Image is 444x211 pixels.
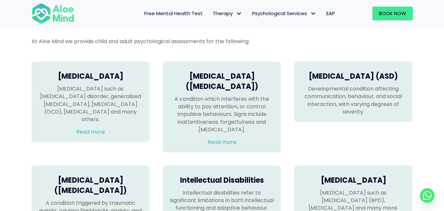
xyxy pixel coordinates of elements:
span: Free Mental Health Test [144,10,203,17]
a: EAP [321,7,340,20]
a: Psychological ServicesPsychological Services: submenu [247,7,321,20]
span: Therapy [213,10,242,17]
p: Developmental condition affecting communication, behaviour, and social interaction, with varying ... [301,85,406,116]
a: Book Now [372,7,413,20]
p: At Aloe Mind we provide child and adult psychological assessments for the following: [32,38,413,45]
h4: Intellectual Disabilities [169,175,274,186]
nav: Menu [83,7,340,20]
h4: [MEDICAL_DATA] ([MEDICAL_DATA]) [169,71,274,92]
p: [MEDICAL_DATA] such as [MEDICAL_DATA] disorder, generalised [MEDICAL_DATA], [MEDICAL_DATA] (OCD),... [38,85,143,123]
span: Therapy: submenu [234,9,244,18]
a: Whatsapp [420,188,434,203]
a: Read more [76,128,105,136]
a: TherapyTherapy: submenu [208,7,247,20]
h4: [MEDICAL_DATA] [301,175,406,186]
h4: [MEDICAL_DATA] [38,71,143,82]
span: Psychological Services: submenu [309,9,318,18]
span: Book Now [379,10,406,17]
h4: [MEDICAL_DATA] (ASD) [301,71,406,82]
a: Free Mental Health Test [139,7,208,20]
p: A condition which interferes with the ability to pay attention, or control impulsive behaviours. ... [169,95,274,133]
a: Read more [208,138,236,146]
img: Aloe mind Logo [32,3,74,24]
span: Psychological Services [252,10,316,17]
span: EAP [326,10,335,17]
h4: [MEDICAL_DATA] ([MEDICAL_DATA]) [38,175,143,196]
